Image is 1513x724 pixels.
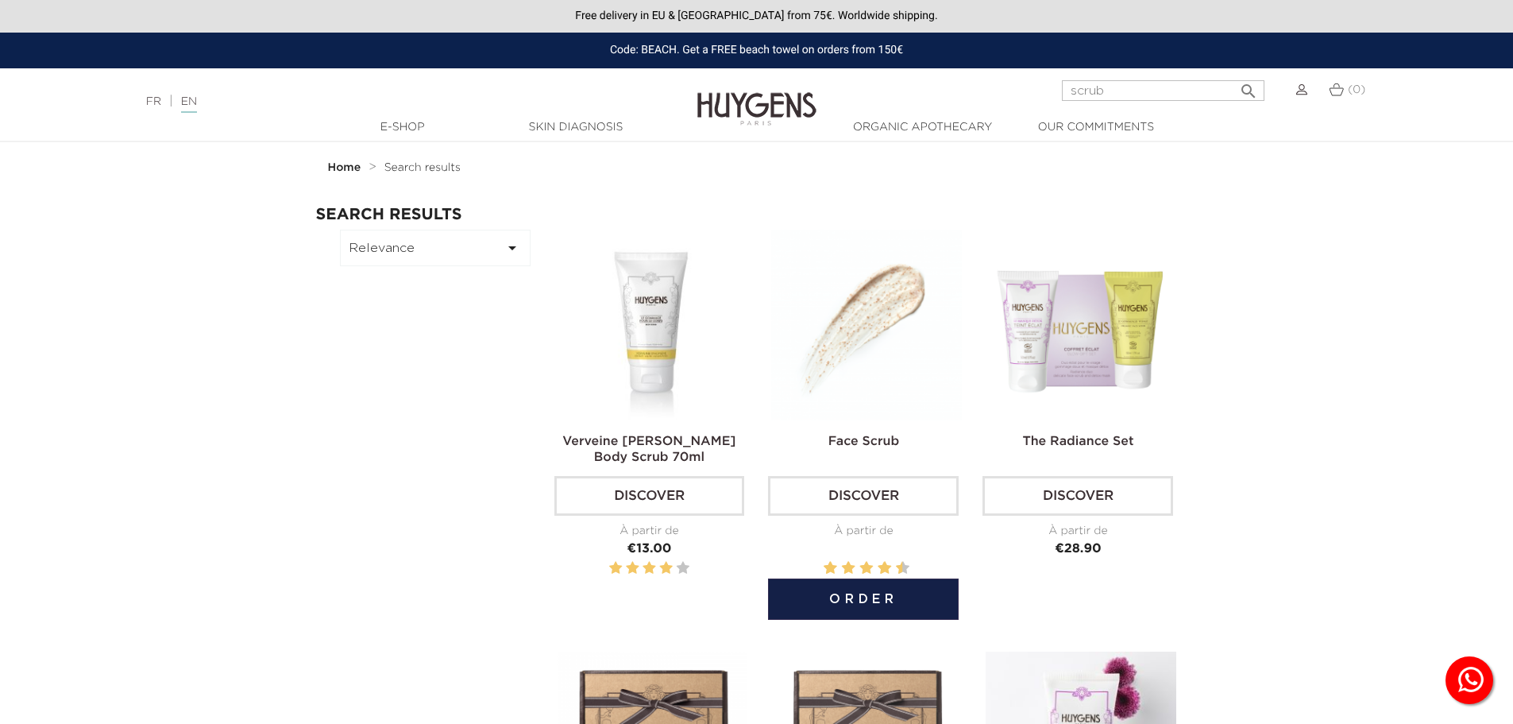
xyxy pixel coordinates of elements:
[828,436,899,448] a: Face Scrub
[768,579,959,620] button: Order
[768,523,959,540] div: À partir de
[328,161,365,174] a: Home
[554,476,745,516] a: Discover
[881,559,889,579] label: 8
[1348,84,1365,95] span: (0)
[982,476,1173,516] a: Discover
[562,436,735,464] a: Verveine [PERSON_NAME] Body Scrub 70ml
[982,523,1173,540] div: À partir de
[697,67,816,128] img: Huygens
[843,119,1002,136] a: Organic Apothecary
[626,559,639,579] label: 2
[503,238,522,257] i: 
[659,559,672,579] label: 4
[1062,80,1264,101] input: Search
[609,559,622,579] label: 1
[768,476,959,516] a: Discover
[844,559,852,579] label: 4
[1239,77,1258,96] i: 
[677,559,689,579] label: 5
[863,559,870,579] label: 6
[554,523,745,540] div: À partir de
[316,206,1198,223] h2: Search results
[340,230,531,266] button: Relevance
[328,162,361,173] strong: Home
[899,559,907,579] label: 10
[1055,543,1101,556] span: €28.90
[820,559,823,579] label: 1
[1234,75,1263,97] button: 
[643,559,655,579] label: 3
[384,162,461,173] span: Search results
[827,559,835,579] label: 2
[1017,119,1175,136] a: Our commitments
[558,230,748,420] img: Verveine D'Huygens Body...
[181,96,197,113] a: EN
[986,230,1176,420] img: The Radiance Set
[146,96,161,107] a: FR
[857,559,859,579] label: 5
[1022,436,1133,448] a: The Radiance Set
[138,92,619,111] div: |
[627,543,671,556] span: €13.00
[839,559,841,579] label: 3
[496,119,655,136] a: Skin Diagnosis
[874,559,877,579] label: 7
[323,119,482,136] a: E-Shop
[893,559,895,579] label: 9
[384,161,461,174] a: Search results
